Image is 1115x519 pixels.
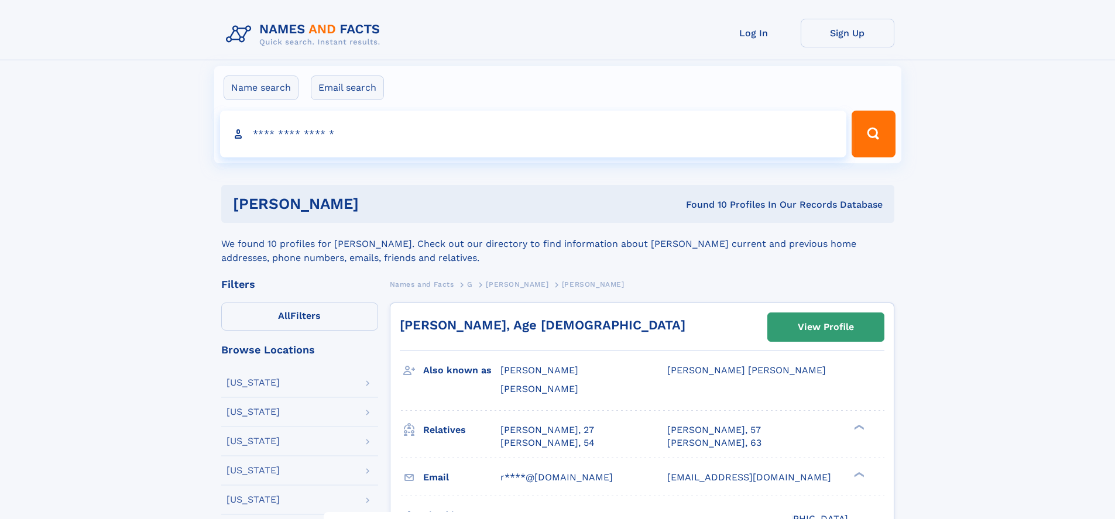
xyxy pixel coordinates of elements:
a: [PERSON_NAME], Age [DEMOGRAPHIC_DATA] [400,318,685,332]
span: G [467,280,473,288]
span: All [278,310,290,321]
a: G [467,277,473,291]
span: [PERSON_NAME] [500,383,578,394]
div: Filters [221,279,378,290]
div: View Profile [798,314,854,341]
a: [PERSON_NAME], 57 [667,424,761,436]
h3: Relatives [423,420,500,440]
button: Search Button [852,111,895,157]
div: ❯ [851,423,865,431]
h3: Also known as [423,360,500,380]
h1: [PERSON_NAME] [233,197,523,211]
div: [US_STATE] [227,436,280,446]
div: Found 10 Profiles In Our Records Database [522,198,883,211]
h3: Email [423,468,500,487]
a: [PERSON_NAME], 54 [500,436,595,449]
a: View Profile [768,313,884,341]
label: Name search [224,75,299,100]
div: [US_STATE] [227,495,280,504]
input: search input [220,111,847,157]
span: [PERSON_NAME] [500,365,578,376]
a: [PERSON_NAME], 27 [500,424,594,436]
div: ❯ [851,470,865,478]
div: [US_STATE] [227,407,280,417]
a: Sign Up [801,19,894,47]
span: [PERSON_NAME] [562,280,625,288]
img: Logo Names and Facts [221,19,390,50]
a: Names and Facts [390,277,454,291]
a: Log In [707,19,801,47]
label: Filters [221,303,378,331]
label: Email search [311,75,384,100]
a: [PERSON_NAME], 63 [667,436,761,449]
div: [US_STATE] [227,378,280,387]
div: [US_STATE] [227,466,280,475]
a: [PERSON_NAME] [486,277,548,291]
span: [PERSON_NAME] [486,280,548,288]
span: [PERSON_NAME] [PERSON_NAME] [667,365,826,376]
span: [EMAIL_ADDRESS][DOMAIN_NAME] [667,472,831,483]
div: We found 10 profiles for [PERSON_NAME]. Check out our directory to find information about [PERSON... [221,223,894,265]
div: Browse Locations [221,345,378,355]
